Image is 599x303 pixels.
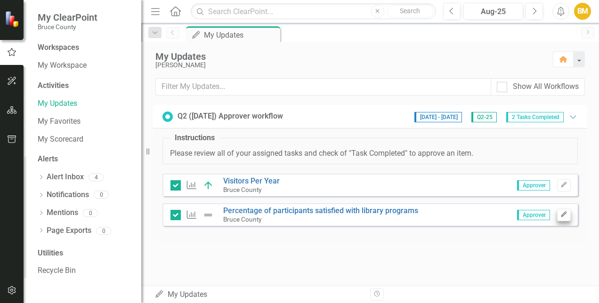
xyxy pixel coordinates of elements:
[38,116,132,127] a: My Favorites
[155,51,543,62] div: My Updates
[47,190,89,200] a: Notifications
[414,112,462,122] span: [DATE] - [DATE]
[96,227,111,235] div: 0
[38,248,132,259] div: Utilities
[38,154,132,165] div: Alerts
[574,3,591,20] button: BM
[467,6,520,17] div: Aug-25
[38,265,132,276] a: Recycle Bin
[47,207,78,218] a: Mentions
[223,206,418,215] a: Percentage of participants satisfied with library programs
[463,3,523,20] button: Aug-25
[83,209,98,217] div: 0
[400,7,420,15] span: Search
[178,111,283,122] div: Q2 ([DATE]) Approver workflow
[38,42,79,53] div: Workspaces
[506,112,564,122] span: 2 Tasks Completed
[191,3,436,20] input: Search ClearPoint...
[471,112,497,122] span: Q2-25
[517,210,550,220] span: Approver
[223,176,280,185] a: Visitors Per Year
[202,180,214,191] img: On Track
[223,186,261,193] small: Bruce County
[38,12,97,23] span: My ClearPoint
[47,225,91,236] a: Page Exports
[202,209,214,221] img: Not Defined
[47,172,84,183] a: Alert Inbox
[204,29,278,41] div: My Updates
[38,98,132,109] a: My Updates
[154,289,363,300] div: My Updates
[170,133,219,144] legend: Instructions
[38,80,132,91] div: Activities
[5,11,21,27] img: ClearPoint Strategy
[89,173,104,181] div: 4
[223,215,261,223] small: Bruce County
[94,191,109,199] div: 0
[38,23,97,31] small: Bruce County
[170,148,570,159] p: Please review all of your assigned tasks and check of "Task Completed" to approve an item.
[38,134,132,145] a: My Scorecard
[155,62,543,69] div: [PERSON_NAME]
[387,5,434,18] button: Search
[155,78,491,96] input: Filter My Updates...
[38,60,132,71] a: My Workspace
[513,81,579,92] div: Show All Workflows
[517,180,550,191] span: Approver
